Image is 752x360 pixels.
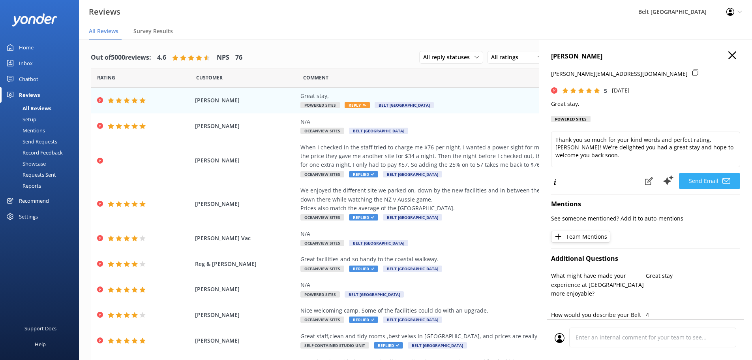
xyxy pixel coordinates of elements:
[300,342,369,349] span: Self-Contained Studio Unit
[300,143,660,170] div: When I checked in the staff tried to charge me $76 per night. I wanted a power sight for myself i...
[491,53,523,62] span: All ratings
[551,199,740,209] h4: Mentions
[728,51,736,60] button: Close
[300,117,660,126] div: N/A
[133,27,173,35] span: Survey Results
[5,180,41,191] div: Reports
[408,342,467,349] span: Belt [GEOGRAPHIC_DATA]
[604,87,607,94] span: 5
[300,255,660,264] div: Great facilities and so handy to the coastal walkway.
[551,231,610,243] button: Team Mentions
[551,100,740,108] p: Great stay,
[195,200,297,208] span: [PERSON_NAME]
[300,171,344,177] span: Oceanview Sites
[551,116,591,122] div: Powered Sites
[300,214,344,221] span: Oceanview Sites
[35,336,46,352] div: Help
[349,171,378,177] span: Replied
[19,40,34,55] div: Home
[679,173,740,189] button: Send Email
[5,147,79,158] a: Record Feedback
[383,317,442,323] span: Belt [GEOGRAPHIC_DATA]
[551,271,646,298] p: What might have made your experience at [GEOGRAPHIC_DATA] more enjoyable?
[551,254,740,264] h4: Additional Questions
[5,147,63,158] div: Record Feedback
[300,266,344,272] span: Oceanview Sites
[89,6,120,18] h3: Reviews
[646,271,741,280] p: Great stay
[19,55,33,71] div: Inbox
[89,27,118,35] span: All Reviews
[551,311,646,337] p: How would you describe your Belt [GEOGRAPHIC_DATA] experience in terms of value for money?
[91,53,151,63] h4: Out of 5000 reviews:
[5,169,79,180] a: Requests Sent
[5,103,79,114] a: All Reviews
[551,132,740,167] textarea: Thank you so much for your kind words and perfect rating, [PERSON_NAME]! We're delighted you had ...
[423,53,474,62] span: All reply statuses
[300,186,660,213] div: We enjoyed the different site we parked on, down by the new facilities and in between the [PERSON...
[5,158,79,169] a: Showcase
[383,171,442,177] span: Belt [GEOGRAPHIC_DATA]
[195,260,297,268] span: Reg & [PERSON_NAME]
[5,114,79,125] a: Setup
[19,193,49,209] div: Recommend
[195,311,297,319] span: [PERSON_NAME]
[300,92,660,100] div: Great stay,
[345,102,370,108] span: Reply
[217,53,229,63] h4: NPS
[5,136,79,147] a: Send Requests
[300,281,660,289] div: N/A
[5,114,36,125] div: Setup
[551,214,740,223] p: See someone mentioned? Add it to auto-mentions
[345,291,404,298] span: Belt [GEOGRAPHIC_DATA]
[349,214,378,221] span: Replied
[375,102,434,108] span: Belt [GEOGRAPHIC_DATA]
[300,230,660,238] div: N/A
[646,311,741,319] p: 4
[300,332,660,341] div: Great staff,clean and tidy rooms ,best veiws in [GEOGRAPHIC_DATA], and prices are really good.
[300,291,340,298] span: Powered Sites
[300,128,344,134] span: Oceanview Sites
[300,306,660,315] div: Nice welcoming camp. Some of the facilities could do with an upgrade.
[349,266,378,272] span: Replied
[157,53,166,63] h4: 4.6
[383,266,442,272] span: Belt [GEOGRAPHIC_DATA]
[5,103,51,114] div: All Reviews
[5,158,46,169] div: Showcase
[349,128,408,134] span: Belt [GEOGRAPHIC_DATA]
[555,333,564,343] img: user_profile.svg
[5,180,79,191] a: Reports
[5,169,56,180] div: Requests Sent
[195,285,297,294] span: [PERSON_NAME]
[195,336,297,345] span: [PERSON_NAME]
[551,51,740,62] h4: [PERSON_NAME]
[195,156,297,165] span: [PERSON_NAME]
[196,74,223,81] span: Date
[19,87,40,103] div: Reviews
[374,342,403,349] span: Replied
[5,125,79,136] a: Mentions
[24,320,56,336] div: Support Docs
[300,102,340,108] span: Powered Sites
[19,209,38,224] div: Settings
[300,240,344,246] span: Oceanview Sites
[195,96,297,105] span: [PERSON_NAME]
[195,234,297,243] span: [PERSON_NAME] Vac
[19,71,38,87] div: Chatbot
[195,122,297,130] span: [PERSON_NAME]
[12,13,57,26] img: yonder-white-logo.png
[5,125,45,136] div: Mentions
[551,70,688,78] p: [PERSON_NAME][EMAIL_ADDRESS][DOMAIN_NAME]
[235,53,242,63] h4: 76
[612,86,630,95] p: [DATE]
[303,74,328,81] span: Question
[300,317,344,323] span: Oceanview Sites
[349,240,408,246] span: Belt [GEOGRAPHIC_DATA]
[383,214,442,221] span: Belt [GEOGRAPHIC_DATA]
[349,317,378,323] span: Replied
[5,136,57,147] div: Send Requests
[97,74,115,81] span: Date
